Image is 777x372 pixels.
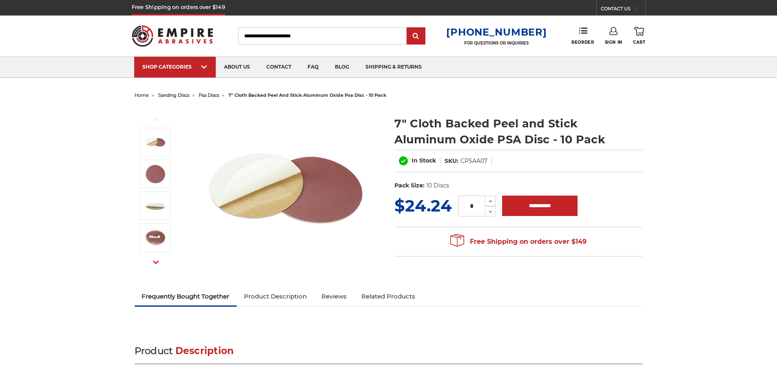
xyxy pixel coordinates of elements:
span: Free Shipping on orders over $149 [450,234,587,250]
div: SHOP CATEGORIES [142,64,208,70]
span: Reorder [571,40,594,45]
p: FOR QUESTIONS OR INQUIRIES [446,40,547,46]
a: Cart [633,27,645,45]
span: In Stock [412,157,436,164]
dt: Pack Size: [394,181,425,190]
button: Previous [146,110,166,128]
a: blog [327,57,357,78]
span: Sign In [605,40,622,45]
img: Empire Abrasives [132,20,213,52]
img: 7 inch Aluminum Oxide PSA Sanding Disc with Cloth Backing [145,132,166,152]
a: CONTACT US [601,4,645,16]
a: Frequently Bought Together [135,287,237,305]
span: Description [175,345,234,356]
a: contact [258,57,299,78]
a: Reorder [571,27,594,45]
a: psa discs [199,92,219,98]
a: Reviews [314,287,354,305]
img: clothed backed AOX PSA - 10 Pack [145,227,166,248]
span: Cart [633,40,645,45]
span: 7" cloth backed peel and stick aluminum oxide psa disc - 10 pack [228,92,386,98]
a: Related Products [354,287,423,305]
img: sticky backed sanding disc [145,196,166,216]
input: Submit [408,28,424,45]
dd: CPSAA07 [460,157,487,165]
a: faq [299,57,327,78]
a: home [135,92,149,98]
img: peel and stick psa aluminum oxide disc [145,164,166,184]
button: Next [146,254,166,271]
a: about us [216,57,258,78]
a: sanding discs [158,92,189,98]
span: $24.24 [394,196,452,216]
a: [PHONE_NUMBER] [446,26,547,38]
span: Product [135,345,173,356]
a: Product Description [237,287,314,305]
dd: 10 Discs [426,181,449,190]
img: 7 inch Aluminum Oxide PSA Sanding Disc with Cloth Backing [204,107,367,270]
h1: 7" Cloth Backed Peel and Stick Aluminum Oxide PSA Disc - 10 Pack [394,116,643,147]
a: shipping & returns [357,57,430,78]
dt: SKU: [445,157,458,165]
